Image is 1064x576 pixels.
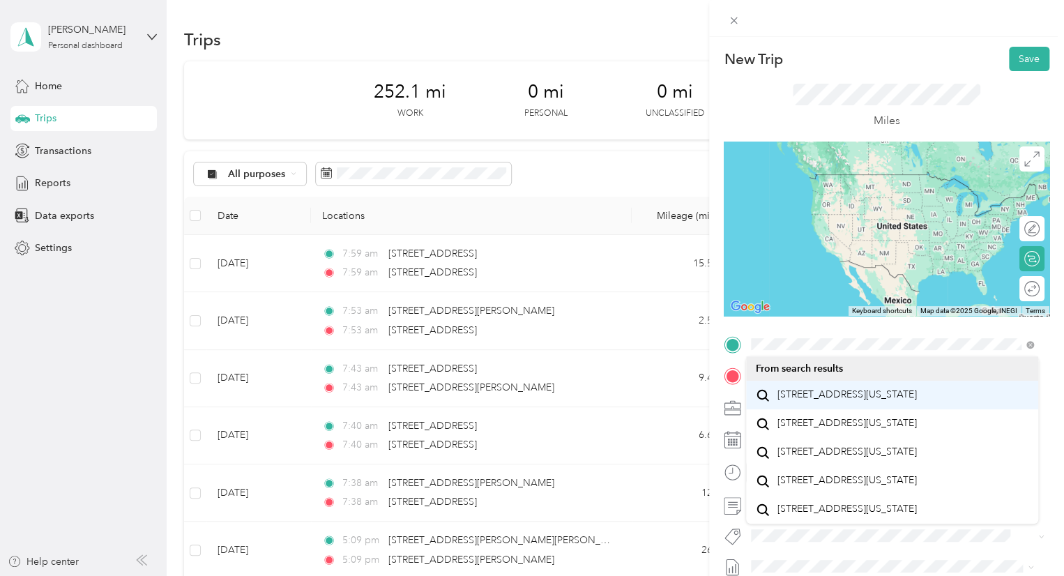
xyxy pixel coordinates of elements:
span: [STREET_ADDRESS][US_STATE] [777,417,917,430]
img: Google [727,298,773,316]
a: Open this area in Google Maps (opens a new window) [727,298,773,316]
span: [STREET_ADDRESS][US_STATE] [777,446,917,458]
span: From search results [756,363,843,374]
span: [STREET_ADDRESS][US_STATE] [777,388,917,401]
span: Map data ©2025 Google, INEGI [920,307,1017,314]
button: Keyboard shortcuts [852,306,912,316]
p: New Trip [724,50,782,69]
button: Save [1009,47,1049,71]
p: Miles [874,112,900,130]
span: [STREET_ADDRESS][US_STATE] [777,474,917,487]
span: [STREET_ADDRESS][US_STATE] [777,503,917,515]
